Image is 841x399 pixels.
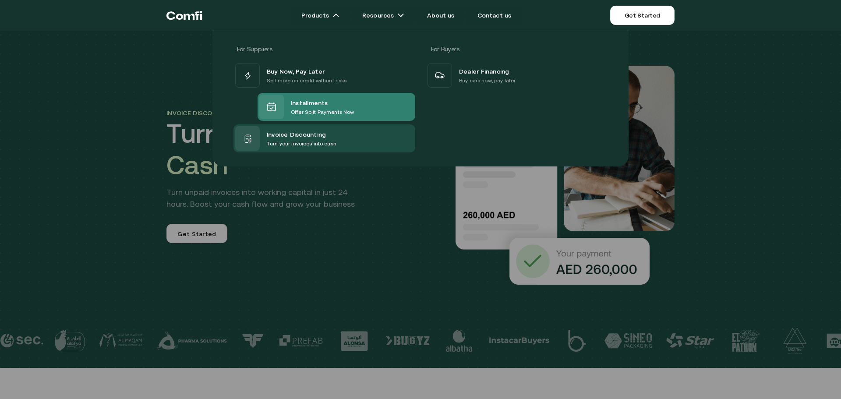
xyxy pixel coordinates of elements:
[233,124,415,152] a: Invoice DiscountingTurn your invoices into cash
[467,7,522,24] a: Contact us
[397,12,404,19] img: arrow icons
[459,66,509,76] span: Dealer Financing
[267,129,326,139] span: Invoice Discounting
[291,97,328,108] span: Installments
[267,66,325,76] span: Buy Now, Pay Later
[267,139,336,148] p: Turn your invoices into cash
[352,7,415,24] a: Resourcesarrow icons
[610,6,675,25] a: Get Started
[267,76,347,85] p: Sell more on credit without risks
[233,61,415,89] a: Buy Now, Pay LaterSell more on credit without risks
[417,7,465,24] a: About us
[166,2,202,28] a: Return to the top of the Comfi home page
[291,108,354,117] p: Offer Split Payments Now
[431,46,459,53] span: For Buyers
[291,7,350,24] a: Productsarrow icons
[332,12,339,19] img: arrow icons
[426,61,608,89] a: Dealer FinancingBuy cars now, pay later
[233,89,415,124] a: InstallmentsOffer Split Payments Now
[459,76,516,85] p: Buy cars now, pay later
[237,46,272,53] span: For Suppliers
